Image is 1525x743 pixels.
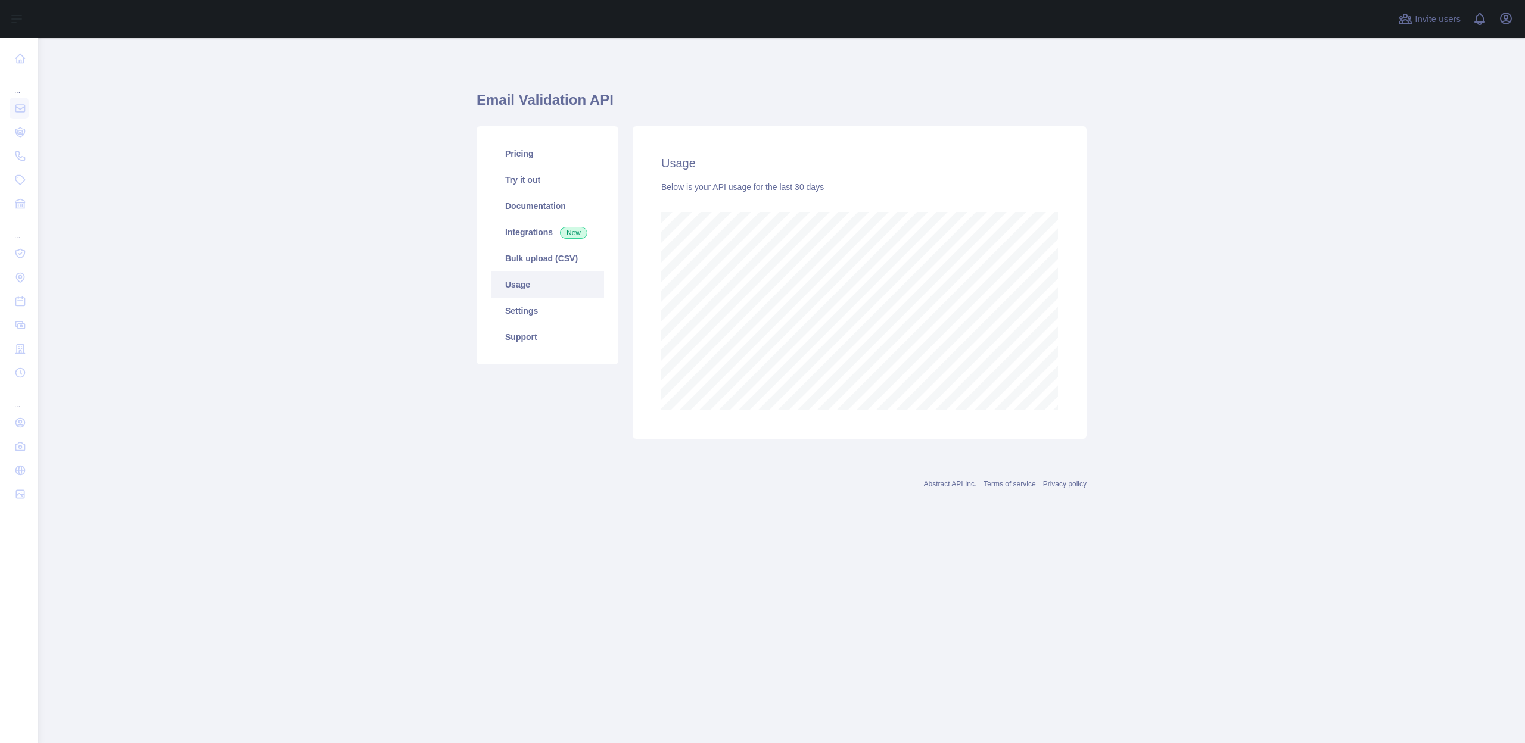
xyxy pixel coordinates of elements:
a: Documentation [491,193,604,219]
button: Invite users [1396,10,1463,29]
a: Terms of service [984,480,1035,488]
a: Abstract API Inc. [924,480,977,488]
a: Bulk upload (CSV) [491,245,604,271]
a: Support [491,324,604,350]
div: ... [10,71,29,95]
div: ... [10,217,29,241]
a: Privacy policy [1043,480,1087,488]
span: Invite users [1415,13,1461,26]
div: Below is your API usage for the last 30 days [661,181,1058,193]
span: New [560,227,587,239]
a: Try it out [491,167,604,193]
a: Pricing [491,141,604,167]
a: Settings [491,298,604,324]
a: Integrations New [491,219,604,245]
a: Usage [491,271,604,298]
h1: Email Validation API [477,90,1087,119]
h2: Usage [661,155,1058,171]
div: ... [10,386,29,410]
